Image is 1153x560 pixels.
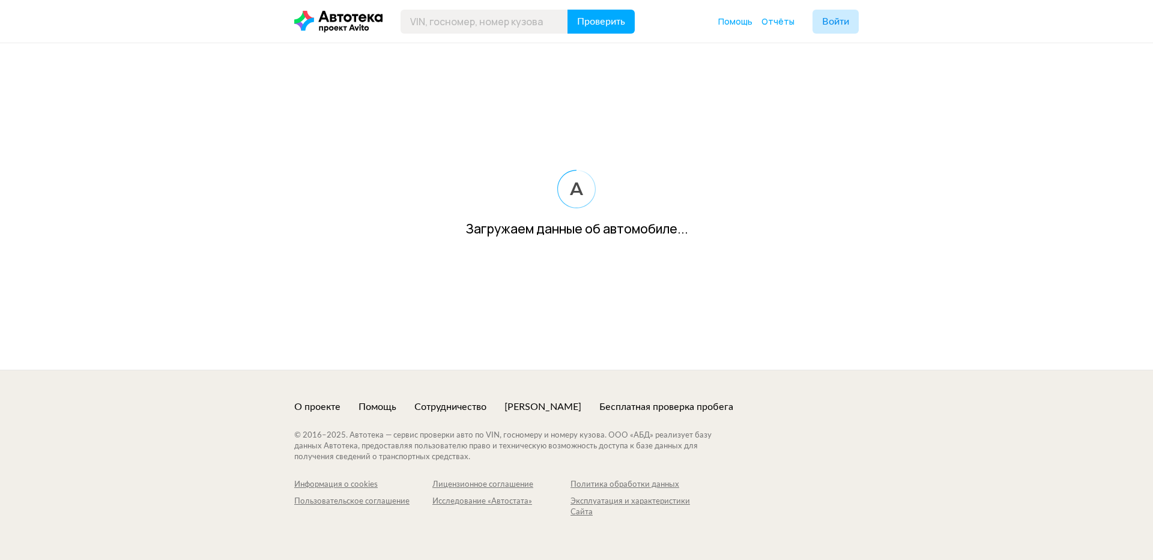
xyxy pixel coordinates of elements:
[599,400,733,414] a: Бесплатная проверка пробега
[504,400,581,414] a: [PERSON_NAME]
[432,496,570,507] div: Исследование «Автостата»
[432,496,570,518] a: Исследование «Автостата»
[570,496,709,518] a: Эксплуатация и характеристики Сайта
[718,16,752,27] span: Помощь
[294,480,432,490] a: Информация о cookies
[359,400,396,414] a: Помощь
[294,496,432,518] a: Пользовательское соглашение
[294,400,340,414] a: О проекте
[567,10,635,34] button: Проверить
[761,16,794,28] a: Отчёты
[813,10,859,34] button: Войти
[401,10,568,34] input: VIN, госномер, номер кузова
[570,480,709,490] a: Политика обработки данных
[414,400,486,414] a: Сотрудничество
[577,17,625,26] span: Проверить
[294,496,432,507] div: Пользовательское соглашение
[761,16,794,27] span: Отчёты
[294,430,736,463] div: © 2016– 2025 . Автотека — сервис проверки авто по VIN, госномеру и номеру кузова. ООО «АБД» реали...
[432,480,570,490] a: Лицензионное соглашение
[822,17,849,26] span: Войти
[718,16,752,28] a: Помощь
